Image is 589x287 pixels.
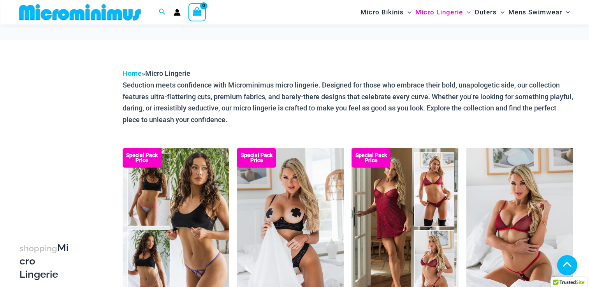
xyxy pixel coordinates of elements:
span: Outers [475,2,497,22]
p: Seduction meets confidence with Microminimus micro lingerie. Designed for those who embrace their... [123,79,573,126]
span: Menu Toggle [497,2,505,22]
a: OutersMenu ToggleMenu Toggle [473,2,506,22]
a: Micro BikinisMenu ToggleMenu Toggle [359,2,413,22]
a: Account icon link [174,9,181,16]
b: Special Pack Price [237,153,276,163]
h3: Micro Lingerie [19,241,72,281]
a: View Shopping Cart, empty [188,3,206,21]
span: » [123,69,190,77]
span: Micro Lingerie [415,2,463,22]
span: shopping [19,243,57,253]
span: Mens Swimwear [508,2,562,22]
a: Micro LingerieMenu ToggleMenu Toggle [413,2,473,22]
span: Menu Toggle [562,2,570,22]
b: Special Pack Price [352,153,390,163]
span: Micro Lingerie [145,69,190,77]
span: Menu Toggle [404,2,411,22]
a: Home [123,69,142,77]
b: Special Pack Price [123,153,162,163]
iframe: TrustedSite Certified [19,61,90,217]
img: MM SHOP LOGO FLAT [16,3,144,21]
a: Mens SwimwearMenu ToggleMenu Toggle [506,2,572,22]
span: Menu Toggle [463,2,471,22]
span: Micro Bikinis [360,2,404,22]
nav: Site Navigation [357,1,573,23]
a: Search icon link [159,7,166,17]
